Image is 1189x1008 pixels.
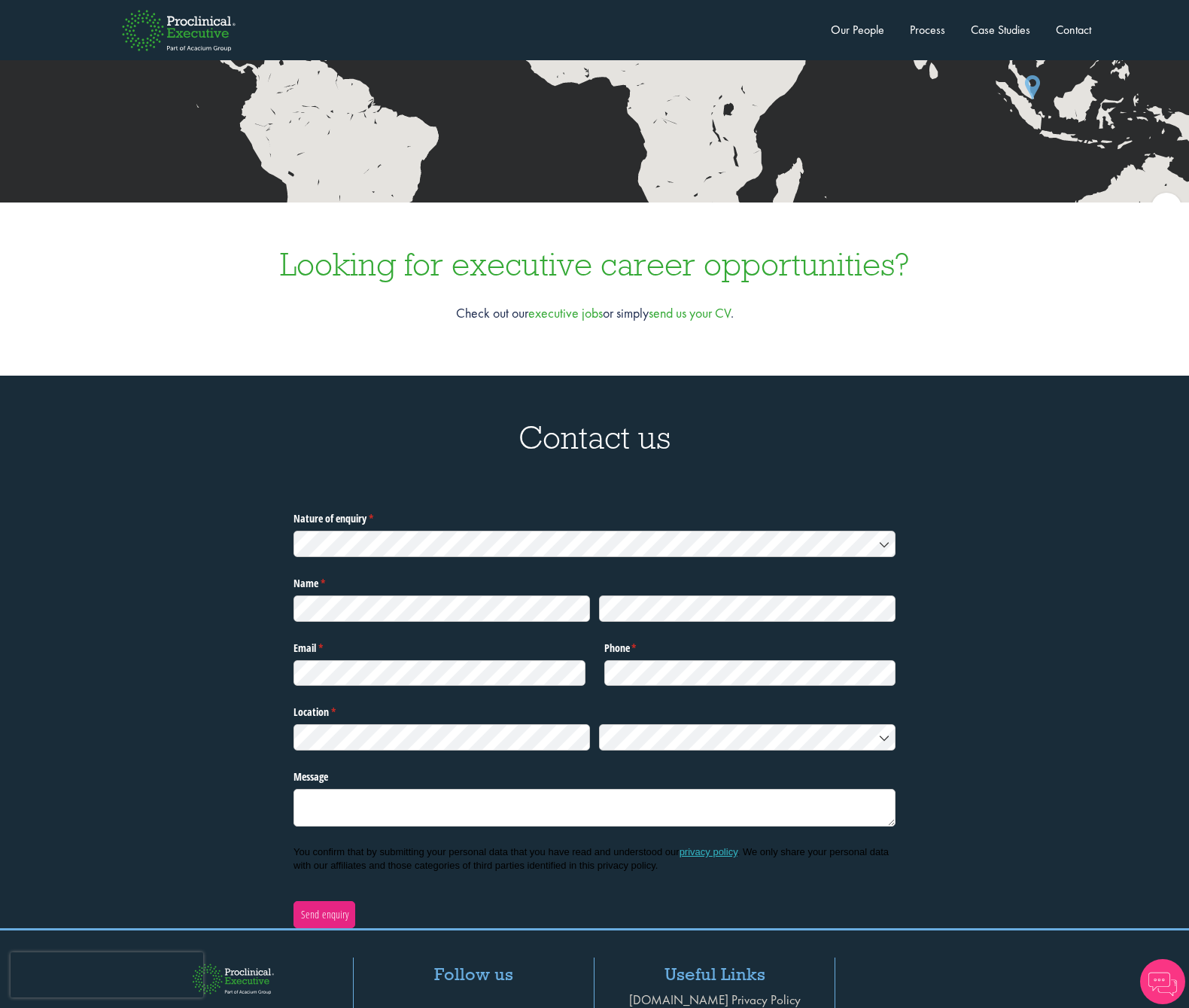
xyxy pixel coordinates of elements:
[300,906,349,923] span: Send enquiry
[680,846,737,857] a: privacy policy
[910,22,945,38] a: Process
[971,22,1030,38] a: Case Studies
[629,991,728,1008] a: [DOMAIN_NAME]
[293,571,896,591] legend: Name
[293,595,590,622] input: First
[293,765,896,784] label: Message
[1151,193,1181,223] button: Map camera controls
[15,303,1174,323] p: Check out our or simply .
[606,965,823,983] h4: Useful Links
[293,901,355,928] button: Send enquiry
[293,845,896,872] p: You confirm that by submitting your personal data that you have read and understood our . We only...
[528,304,603,321] a: executive jobs
[11,952,203,997] iframe: reCAPTCHA
[1140,959,1185,1004] img: Chatbot
[15,248,1174,281] h3: Looking for executive career opportunities?
[293,724,590,751] input: State / Province / Region
[11,421,1178,454] h3: Contact us
[649,304,731,321] a: send us your CV
[599,724,896,751] input: Country
[1056,22,1091,38] a: Contact
[365,965,582,983] h4: Follow us
[604,635,896,655] label: Phone
[599,595,896,622] input: Last
[831,22,884,38] a: Our People
[293,507,896,526] label: Nature of enquiry
[293,700,896,720] legend: Location
[186,958,281,999] img: Proclinical Executive
[731,991,801,1008] a: Privacy Policy
[293,635,585,655] label: Email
